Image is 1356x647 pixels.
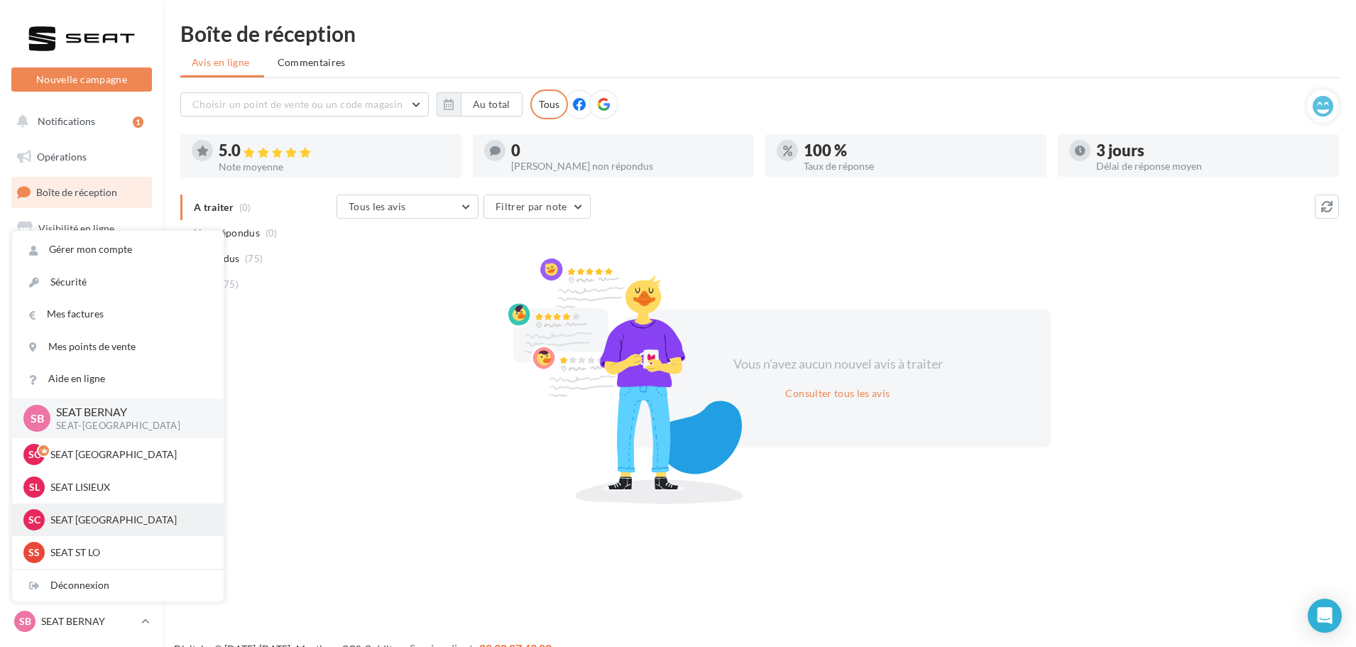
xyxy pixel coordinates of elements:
[804,143,1035,158] div: 100 %
[221,278,239,290] span: (75)
[133,116,143,128] div: 1
[28,447,40,462] span: SC
[349,200,406,212] span: Tous les avis
[12,266,224,298] a: Sécurité
[219,143,450,159] div: 5.0
[437,92,523,116] button: Au total
[12,363,224,395] a: Aide en ligne
[461,92,523,116] button: Au total
[1096,143,1328,158] div: 3 jours
[483,195,591,219] button: Filtrer par note
[12,298,224,330] a: Mes factures
[245,253,263,264] span: (75)
[50,513,207,527] p: SEAT [GEOGRAPHIC_DATA]
[12,331,224,363] a: Mes points de vente
[12,570,224,602] div: Déconnexion
[36,186,117,198] span: Boîte de réception
[1308,599,1342,633] div: Open Intercom Messenger
[38,115,95,127] span: Notifications
[9,320,155,349] a: Médiathèque
[29,480,40,494] span: SL
[28,545,40,560] span: SS
[11,67,152,92] button: Nouvelle campagne
[192,98,403,110] span: Choisir un point de vente ou un code magasin
[716,355,960,374] div: Vous n'avez aucun nouvel avis à traiter
[9,214,155,244] a: Visibilité en ligne
[50,447,207,462] p: SEAT [GEOGRAPHIC_DATA]
[9,390,155,432] a: PLV et print personnalisable
[31,410,44,426] span: SB
[9,249,155,279] a: Campagnes
[180,23,1339,44] div: Boîte de réception
[511,161,743,171] div: [PERSON_NAME] non répondus
[56,420,201,433] p: SEAT-[GEOGRAPHIC_DATA]
[9,177,155,207] a: Boîte de réception
[50,480,207,494] p: SEAT LISIEUX
[1096,161,1328,171] div: Délai de réponse moyen
[180,92,429,116] button: Choisir un point de vente ou un code magasin
[19,614,31,629] span: SB
[28,513,40,527] span: SC
[530,89,568,119] div: Tous
[9,355,155,385] a: Calendrier
[278,55,346,70] span: Commentaires
[50,545,207,560] p: SEAT ST LO
[11,608,152,635] a: SB SEAT BERNAY
[337,195,479,219] button: Tous les avis
[194,226,260,240] span: Non répondus
[38,222,114,234] span: Visibilité en ligne
[9,107,149,136] button: Notifications 1
[9,437,155,479] a: Campagnes DataOnDemand
[37,151,87,163] span: Opérations
[9,142,155,172] a: Opérations
[56,404,201,420] p: SEAT BERNAY
[219,162,450,172] div: Note moyenne
[266,227,278,239] span: (0)
[9,284,155,314] a: Contacts
[511,143,743,158] div: 0
[41,614,136,629] p: SEAT BERNAY
[780,385,895,402] button: Consulter tous les avis
[804,161,1035,171] div: Taux de réponse
[12,234,224,266] a: Gérer mon compte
